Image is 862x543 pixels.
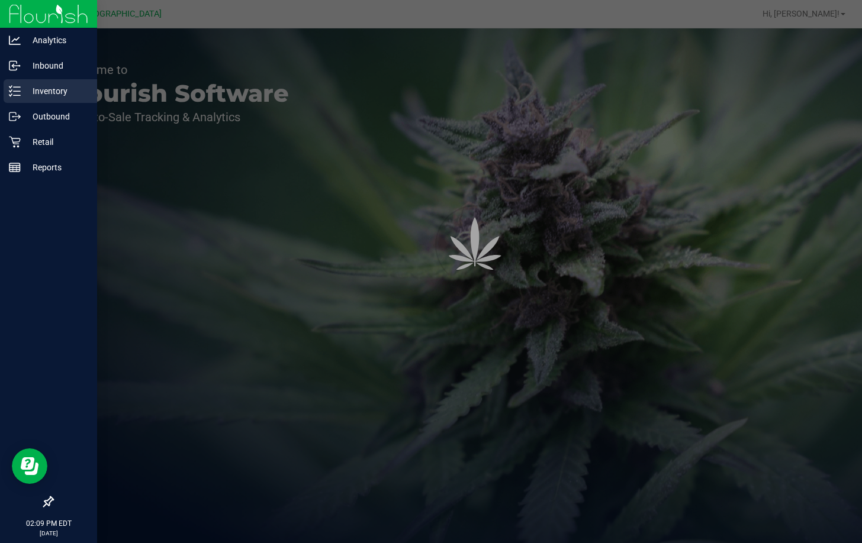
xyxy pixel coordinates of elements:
p: 02:09 PM EDT [5,518,92,529]
p: Analytics [21,33,92,47]
p: Inventory [21,84,92,98]
inline-svg: Outbound [9,111,21,122]
p: Reports [21,160,92,174]
inline-svg: Reports [9,161,21,173]
iframe: Resource center [12,448,47,484]
inline-svg: Retail [9,136,21,148]
p: Retail [21,135,92,149]
inline-svg: Inventory [9,85,21,97]
p: Inbound [21,59,92,73]
p: Outbound [21,109,92,124]
inline-svg: Inbound [9,60,21,72]
p: [DATE] [5,529,92,538]
inline-svg: Analytics [9,34,21,46]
